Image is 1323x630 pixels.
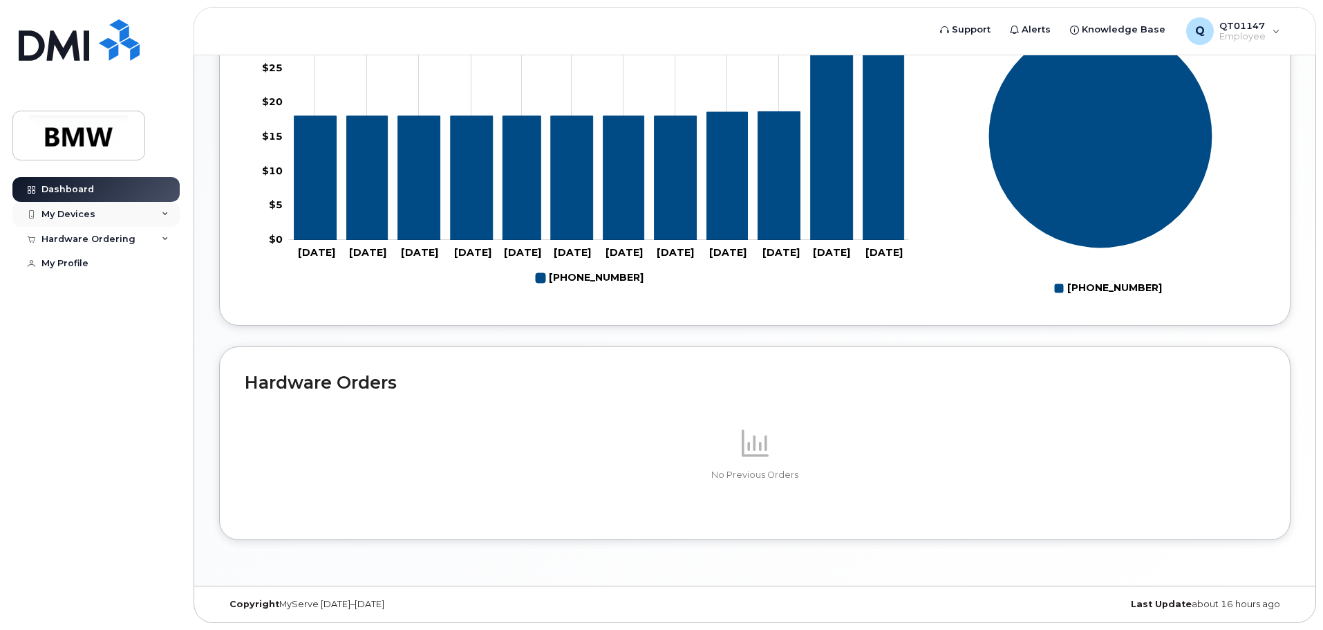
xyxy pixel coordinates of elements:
[1022,23,1051,37] span: Alerts
[1054,277,1162,300] g: Legend
[933,599,1291,610] div: about 16 hours ago
[988,24,1213,299] g: Chart
[229,599,279,609] strong: Copyright
[294,25,904,240] g: 864-907-9369
[709,246,747,259] tspan: [DATE]
[401,246,438,259] tspan: [DATE]
[219,599,576,610] div: MyServe [DATE]–[DATE]
[245,469,1265,481] p: No Previous Orders
[262,95,283,108] tspan: $20
[930,16,1000,44] a: Support
[1263,570,1313,620] iframe: Messenger Launcher
[269,198,283,211] tspan: $5
[536,266,644,290] g: 864-907-9369
[554,246,591,259] tspan: [DATE]
[813,246,850,259] tspan: [DATE]
[657,246,694,259] tspan: [DATE]
[349,246,386,259] tspan: [DATE]
[262,61,283,73] tspan: $25
[1195,23,1205,39] span: Q
[245,372,1265,393] h2: Hardware Orders
[1060,16,1175,44] a: Knowledge Base
[536,266,644,290] g: Legend
[606,246,643,259] tspan: [DATE]
[952,23,991,37] span: Support
[269,233,283,245] tspan: $0
[1000,16,1060,44] a: Alerts
[1219,20,1266,31] span: QT01147
[988,24,1213,248] g: Series
[865,246,903,259] tspan: [DATE]
[454,246,491,259] tspan: [DATE]
[762,246,800,259] tspan: [DATE]
[504,246,541,259] tspan: [DATE]
[262,164,283,176] tspan: $10
[262,130,283,142] tspan: $15
[1219,31,1266,42] span: Employee
[1082,23,1165,37] span: Knowledge Base
[1131,599,1192,609] strong: Last Update
[1176,17,1290,45] div: QT01147
[298,246,335,259] tspan: [DATE]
